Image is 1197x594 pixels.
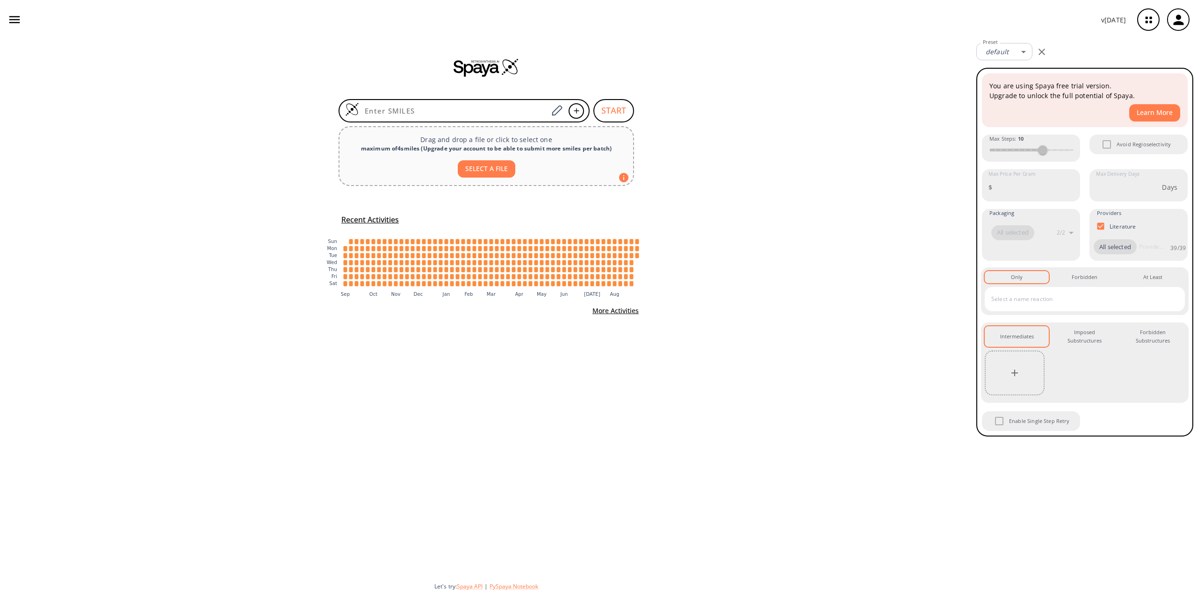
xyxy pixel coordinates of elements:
text: Dec [414,292,423,297]
g: x-axis tick label [341,292,620,297]
text: May [537,292,547,297]
button: Forbidden [1053,271,1117,283]
div: Intermediates [1000,332,1034,341]
button: Intermediates [985,326,1049,347]
div: At Least [1143,273,1162,281]
span: Max Steps : [989,135,1024,143]
p: Days [1162,182,1177,192]
img: Spaya logo [454,58,519,77]
button: At Least [1121,271,1185,283]
img: Logo Spaya [345,102,359,116]
span: Avoid Regioselectivity [1117,140,1171,149]
text: Apr [515,292,524,297]
button: SELECT A FILE [458,160,515,178]
text: Mon [327,246,337,251]
p: 2 / 2 [1057,229,1065,236]
div: Forbidden [1072,273,1097,281]
text: Aug [610,292,620,297]
button: START [593,99,634,122]
input: Provider name [1137,239,1166,254]
div: maximum of 4 smiles ( Upgrade your account to be able to submit more smiles per batch ) [347,144,626,153]
text: Oct [369,292,378,297]
text: Jan [442,292,450,297]
text: Sep [341,292,350,297]
button: Imposed Substructures [1053,326,1117,347]
button: PySpaya Notebook [490,582,538,590]
label: Max Delivery Days [1096,171,1139,178]
input: Select a name reaction [989,292,1167,307]
button: Only [985,271,1049,283]
text: Tue [328,253,337,258]
p: You are using Spaya free trial version. Upgrade to unlock the full potential of Spaya. [989,81,1180,100]
text: Fri [332,274,337,279]
g: y-axis tick label [327,239,337,286]
div: Forbidden Substructures [1128,328,1177,345]
span: Packaging [989,209,1014,217]
span: Providers [1097,209,1121,217]
span: Enable Single Step Retry [1009,417,1070,425]
text: Thu [328,267,337,272]
text: Wed [327,260,337,265]
h5: Recent Activities [341,215,399,225]
strong: 10 [1018,135,1024,142]
text: Sat [329,281,337,286]
text: Nov [391,292,401,297]
p: Drag and drop a file or click to select one [347,135,626,144]
span: All selected [1094,243,1137,252]
p: Literature [1110,222,1136,230]
button: Learn More [1129,104,1180,122]
g: cell [344,239,639,286]
em: default [986,47,1009,56]
text: [DATE] [584,292,600,297]
div: When Single Step Retry is enabled, if no route is found during retrosynthesis, a retry is trigger... [981,410,1081,432]
div: Let's try: [434,582,969,590]
span: All selected [991,228,1034,237]
p: 39 / 39 [1170,244,1186,252]
label: Preset [983,39,998,46]
text: Sun [328,239,337,244]
button: Spaya API [457,582,483,590]
span: | [483,582,490,590]
p: v [DATE] [1101,15,1126,25]
text: Jun [560,292,568,297]
button: Recent Activities [338,212,403,228]
text: Feb [464,292,473,297]
p: $ [988,182,992,192]
div: Only [1011,273,1023,281]
button: Forbidden Substructures [1121,326,1185,347]
label: Max Price Per Gram [988,171,1036,178]
div: Imposed Substructures [1060,328,1109,345]
text: Mar [487,292,496,297]
input: Enter SMILES [359,106,548,115]
button: More Activities [589,302,642,320]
